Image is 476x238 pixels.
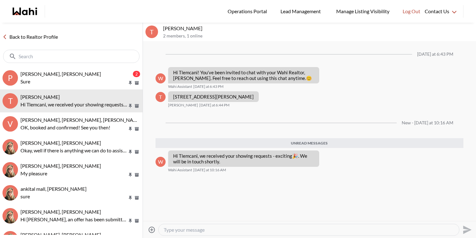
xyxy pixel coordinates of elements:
div: [DATE] at 6:43 PM [417,52,453,57]
span: Lead Management [280,7,323,15]
div: tom smith, Barbara [3,139,18,155]
button: Pin [127,103,133,109]
div: New - [DATE] at 10:16 AM [402,120,453,126]
button: Archive [133,103,140,109]
button: Pin [127,218,133,224]
span: Wahi Assistant [168,167,192,173]
div: W [156,157,166,167]
div: T [156,92,166,102]
span: [PERSON_NAME], [PERSON_NAME] [20,140,101,146]
span: [PERSON_NAME], [PERSON_NAME] [20,232,101,238]
div: W [156,73,166,83]
p: [PERSON_NAME] [163,25,473,31]
button: Archive [133,172,140,178]
span: [PERSON_NAME] [168,103,198,108]
p: 2 members , 1 online [163,33,473,39]
span: [PERSON_NAME], [PERSON_NAME] [20,71,101,77]
time: 2025-10-07T22:43:26.282Z [193,84,224,89]
div: V [3,116,18,132]
span: [PERSON_NAME] [20,94,60,100]
span: ankital mall, [PERSON_NAME] [20,186,87,192]
span: 🎉 [292,153,298,159]
div: T [145,25,158,38]
textarea: Type your message [164,227,454,233]
span: Wahi Assistant [168,84,192,89]
input: Search [19,53,125,59]
img: V [3,162,18,178]
button: Send [459,223,473,237]
button: Pin [127,195,133,201]
button: Pin [127,172,133,178]
p: Hi Tlemcani, we received your showing requests - exciting . We will be in touch shortly. [173,153,314,164]
div: P [3,70,18,86]
p: Hi Tlemcani! You’ve been invited to chat with your Wahi Realtor, [PERSON_NAME]. Feel free to reac... [173,70,314,81]
span: Manage Listing Visibility [334,7,391,15]
time: 2025-10-08T14:16:04.205Z [193,167,226,173]
div: 2 [133,71,140,77]
button: Archive [133,126,140,132]
div: Unread messages [156,138,463,148]
p: Okay, well if there is anything we can do to assist or any info we can gather for you, don't hesi... [20,147,127,154]
button: Archive [133,80,140,86]
img: t [3,139,18,155]
span: 😊 [306,75,312,81]
span: Log Out [403,7,420,15]
span: Operations Portal [228,7,269,15]
p: Hi Tlemcani, we received your showing requests - exciting 🎉 . We will be in touch shortly. [20,101,127,108]
div: T [3,93,18,109]
img: V [3,208,18,224]
span: [PERSON_NAME], [PERSON_NAME], [PERSON_NAME], [PERSON_NAME] [20,117,184,123]
time: 2025-10-07T22:44:52.309Z [199,103,229,108]
div: Vaghela Gaurang, Barbara [3,208,18,224]
p: Hi [PERSON_NAME], an offer has been submitted for [STREET_ADDRESS]. If you’re still interested in... [20,216,127,223]
button: Archive [133,195,140,201]
button: Pin [127,80,133,86]
button: Pin [127,126,133,132]
div: Volodymyr Vozniak, Barb [3,162,18,178]
p: OK, booked and confirmed! See you then! [20,124,127,131]
p: [STREET_ADDRESS][PERSON_NAME] [173,94,254,99]
button: Archive [133,218,140,224]
p: Sure [20,78,127,85]
p: sure [20,193,127,200]
div: ankital mall, Barbara [3,185,18,201]
img: a [3,185,18,201]
button: Archive [133,149,140,155]
span: [PERSON_NAME], [PERSON_NAME] [20,163,101,169]
button: Pin [127,149,133,155]
a: Wahi homepage [13,8,37,15]
p: My pleasure [20,170,127,177]
span: [PERSON_NAME], [PERSON_NAME] [20,209,101,215]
